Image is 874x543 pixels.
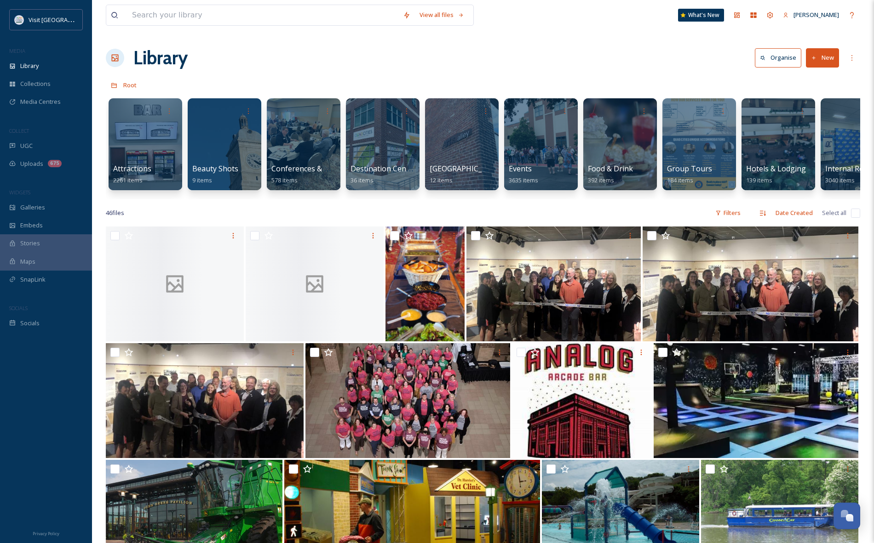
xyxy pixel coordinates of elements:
a: Hotels & Lodging139 items [746,164,806,184]
span: 12 items [430,176,453,184]
span: UGC [20,141,33,150]
span: Events [509,164,532,174]
span: Uploads [20,159,43,168]
span: Collections [20,79,51,88]
a: Beauty Shots9 items [192,164,238,184]
span: Group Tours [667,164,712,174]
span: COLLECT [9,127,29,134]
span: 578 items [271,176,298,184]
span: 184 items [667,176,693,184]
div: Date Created [771,204,817,222]
div: Filters [711,204,745,222]
span: Maps [20,257,35,266]
span: Library [20,62,39,70]
span: 392 items [588,176,614,184]
img: OIP.jpg [512,343,652,458]
span: Beauty Shots [192,164,238,174]
img: IMG_9984.jpeg [106,343,304,458]
a: Privacy Policy [33,527,59,538]
span: 2261 items [113,176,143,184]
span: Root [123,81,137,89]
span: Food & Drink [588,164,633,174]
span: Select all [822,209,846,217]
a: Library [133,44,188,72]
span: SnapLink [20,275,46,284]
span: Stories [20,239,40,248]
a: Events3635 items [509,164,538,184]
span: Destination Centers [351,164,420,174]
span: 36 items [351,176,374,184]
img: DSCF3153.jpg [305,343,510,458]
img: QCCVB_VISIT_vert_logo_4c_tagline_122019.svg [15,15,24,24]
span: WIDGETS [9,189,30,196]
a: Group Tours184 items [667,164,712,184]
button: New [806,48,839,67]
span: Socials [20,319,40,328]
a: Root [123,79,137,90]
img: buffett.jpg [385,226,465,341]
span: 46 file s [106,209,124,217]
div: 675 [48,160,62,167]
img: OIP.webp [654,343,858,458]
span: 3040 items [825,176,855,184]
span: Galleries [20,203,45,212]
span: SOCIALS [9,305,28,311]
span: MEDIA [9,47,25,54]
a: [PERSON_NAME] [778,6,844,24]
span: Privacy Policy [33,531,59,537]
a: View all files [415,6,469,24]
span: Media Centres [20,97,61,106]
span: 139 items [746,176,772,184]
img: IMG_9981.jpeg [643,226,858,341]
button: Organise [755,48,801,67]
span: Visit [GEOGRAPHIC_DATA] [29,15,100,24]
span: Hotels & Lodging [746,164,806,174]
img: IMG_9983.jpeg [466,226,641,341]
a: Attractions2261 items [113,164,151,184]
span: [PERSON_NAME] [793,11,839,19]
a: [GEOGRAPHIC_DATA]12 items [430,164,504,184]
a: What's New [678,9,724,22]
a: Conferences & Tradeshows578 items [271,164,367,184]
span: Attractions [113,164,151,174]
span: 3635 items [509,176,538,184]
a: Destination Centers36 items [351,164,420,184]
span: Embeds [20,221,43,230]
input: Search your library [127,5,398,25]
button: Open Chat [834,503,860,529]
a: Organise [755,48,806,67]
span: Conferences & Tradeshows [271,164,367,174]
a: Food & Drink392 items [588,164,633,184]
span: 9 items [192,176,212,184]
span: [GEOGRAPHIC_DATA] [430,164,504,174]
